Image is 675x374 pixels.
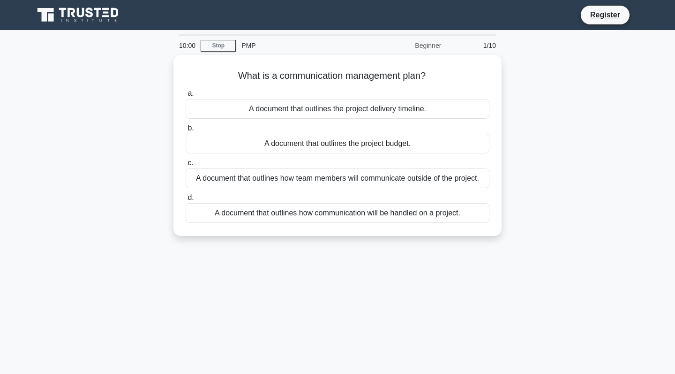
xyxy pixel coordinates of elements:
a: Register [585,9,626,21]
div: A document that outlines the project budget. [186,134,489,153]
span: d. [187,193,194,201]
div: A document that outlines how communication will be handled on a project. [186,203,489,223]
div: A document that outlines the project delivery timeline. [186,99,489,119]
div: A document that outlines how team members will communicate outside of the project. [186,168,489,188]
span: b. [187,124,194,132]
div: Beginner [365,36,447,55]
div: PMP [236,36,365,55]
div: 10:00 [173,36,201,55]
span: a. [187,89,194,97]
div: 1/10 [447,36,502,55]
h5: What is a communication management plan? [185,70,490,82]
span: c. [187,159,193,167]
a: Stop [201,40,236,52]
